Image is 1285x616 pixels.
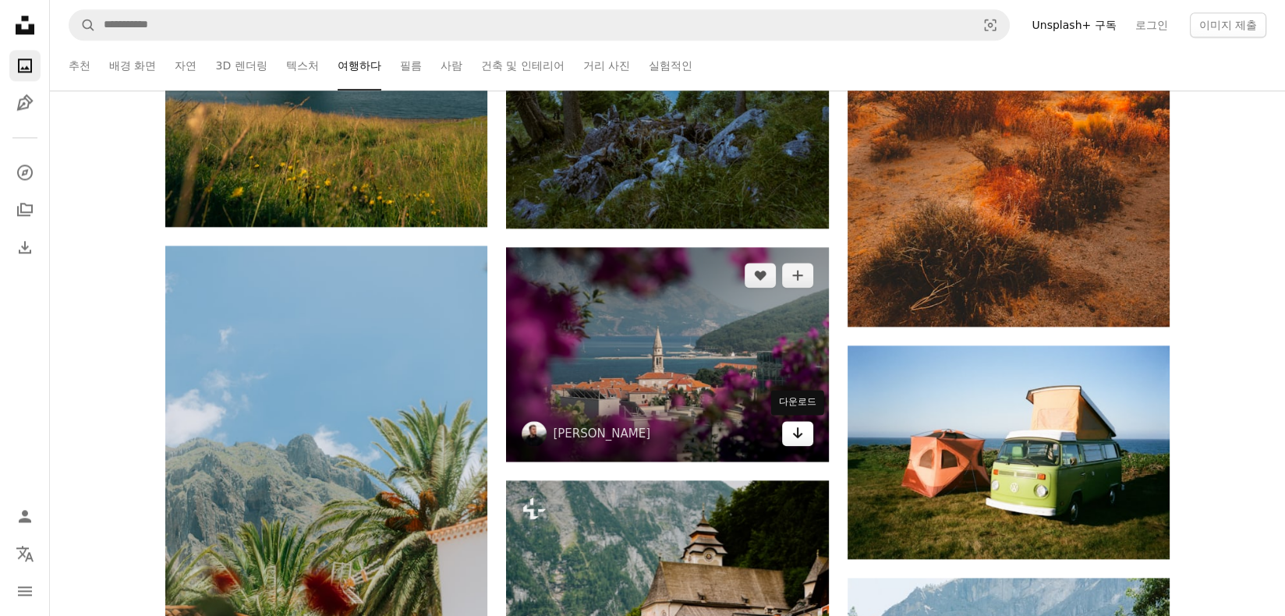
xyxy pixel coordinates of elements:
a: 건축 및 인테리어 [481,41,565,90]
a: 배경 화면 [109,41,156,90]
img: 노란 꽃이 만발한 풀밭과 바닷가의 산. [165,11,487,226]
img: 종탑과 산이 뒤에 있는 해안 마을. [506,247,828,462]
a: 사람 [441,41,462,90]
a: 일러스트 [9,87,41,119]
a: [PERSON_NAME] [553,426,650,441]
a: 실험적인 [649,41,692,90]
button: 언어 [9,538,41,569]
button: 좋아요 [745,263,776,288]
a: 자연 [175,41,196,90]
a: Unsplash+ 구독 [1022,12,1125,37]
a: 추천 [69,41,90,90]
a: 필름 [400,41,422,90]
button: 시각적 검색 [972,10,1009,40]
a: 홈 — Unsplash [9,9,41,44]
a: 노란 꽃이 만발한 풀밭과 바닷가의 산. [165,112,487,126]
a: 다운로드 [782,421,813,446]
a: 종탑과 산이 뒤에 있는 해안 마을. [506,347,828,361]
a: 텍스처 [286,41,319,90]
button: Unsplash 검색 [69,10,96,40]
form: 사이트 전체에서 이미지 찾기 [69,9,1010,41]
a: 사진 [9,50,41,81]
a: 바다 옆의 녹색 캠핑카와 주황색 텐트. [848,445,1170,459]
a: 거리 사진 [583,41,630,90]
button: 컬렉션에 추가 [782,263,813,288]
button: 이미지 제출 [1190,12,1266,37]
a: 탐색 [9,157,41,188]
a: 로그인 / 가입 [9,501,41,532]
a: 다운로드 내역 [9,232,41,263]
a: 3D 렌더링 [215,41,267,90]
button: 메뉴 [9,575,41,607]
a: 태양은 전경에 선인장과 함께 사막에지고 있습니다 [848,78,1170,92]
a: 푸른 하늘 아래 야자수와 산 [165,480,487,494]
img: 바다 옆의 녹색 캠핑카와 주황색 텐트. [848,345,1170,559]
a: 컬렉션 [9,194,41,225]
img: Vlad Lypo의 프로필로 이동 [522,421,547,446]
a: 로그인 [1126,12,1177,37]
div: 다운로드 [771,390,824,415]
